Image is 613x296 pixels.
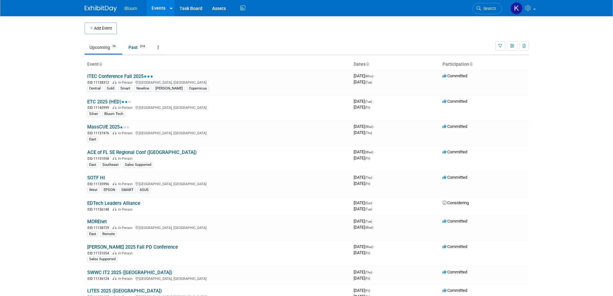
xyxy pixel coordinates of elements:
span: (Tue) [365,220,372,223]
img: In-Person Event [113,226,116,229]
span: In-Person [118,131,135,135]
span: (Fri) [365,106,370,109]
span: [DATE] [354,130,372,135]
th: Participation [440,59,529,70]
span: Committed [442,175,467,180]
img: Kellie Noller [510,2,523,14]
div: East [87,231,98,237]
span: In-Person [118,207,135,212]
img: In-Person Event [113,157,116,160]
button: Add Event [85,23,117,34]
span: (Thu) [365,271,372,274]
img: ExhibitDay [85,5,117,12]
a: Sort by Participation Type [469,62,472,67]
span: In-Person [118,277,135,281]
a: MassCUE 2025 [87,124,129,130]
a: EDTech Leaders Alliance [87,200,140,206]
span: Committed [442,244,467,249]
div: Sales Supported [87,256,117,262]
span: (Fri) [365,182,370,186]
span: Committed [442,73,467,78]
a: ITEC Conference Fall 2025 [87,73,153,79]
span: In-Person [118,182,135,186]
span: Committed [442,288,467,293]
a: Upcoming74 [85,41,122,53]
a: Sort by Start Date [366,62,369,67]
span: [DATE] [354,73,375,78]
span: [DATE] [354,270,374,274]
span: Search [481,6,496,11]
div: Central [87,86,103,91]
span: [DATE] [354,250,370,255]
div: [GEOGRAPHIC_DATA], [GEOGRAPHIC_DATA] [87,130,348,136]
span: EID: 11137476 [88,131,112,135]
span: EID: 11136124 [88,277,112,281]
div: ASUS [138,187,151,193]
span: (Wed) [365,125,373,129]
div: SMART [119,187,135,193]
span: [DATE] [354,206,372,211]
a: ETC 2025 (HED) [87,99,131,105]
span: [DATE] [354,244,375,249]
span: - [373,99,374,104]
span: In-Person [118,251,135,255]
span: [DATE] [354,124,375,129]
span: 314 [138,44,147,49]
span: In-Person [118,81,135,85]
div: [GEOGRAPHIC_DATA], [GEOGRAPHIC_DATA] [87,80,348,85]
span: (Thu) [365,131,372,135]
a: MOREnet [87,219,107,224]
span: [DATE] [354,225,373,230]
a: ACE of FL SE Regional Conf ([GEOGRAPHIC_DATA]) [87,149,197,155]
span: (Tue) [365,81,372,84]
span: In-Person [118,157,135,161]
div: Smart [118,86,132,91]
span: Bluum [125,6,137,11]
div: EPSON [102,187,117,193]
span: [DATE] [354,156,370,160]
a: SWWC IT2 2025 ([GEOGRAPHIC_DATA]) [87,270,172,275]
div: East [87,137,98,142]
span: EID: 11138312 [88,81,112,84]
span: - [373,200,374,205]
span: In-Person [118,226,135,230]
span: (Wed) [365,226,373,229]
span: - [371,288,372,293]
span: [DATE] [354,80,372,84]
span: Considering [442,200,469,205]
span: (Fri) [365,251,370,255]
span: [DATE] [354,276,370,281]
span: (Wed) [365,245,373,249]
span: - [373,219,374,224]
img: In-Person Event [113,277,116,280]
span: Committed [442,99,467,104]
a: LITES 2025 ([GEOGRAPHIC_DATA]) [87,288,162,294]
span: [DATE] [354,181,370,186]
span: - [373,270,374,274]
img: In-Person Event [113,131,116,134]
a: [PERSON_NAME] 2025 Fall PD Conference [87,244,178,250]
div: East [87,162,98,168]
span: [DATE] [354,105,370,110]
span: Committed [442,270,467,274]
span: [DATE] [354,175,374,180]
span: EID: 11151054 [88,252,112,255]
div: [GEOGRAPHIC_DATA], [GEOGRAPHIC_DATA] [87,105,348,110]
span: EID: 11140999 [88,106,112,110]
span: Committed [442,124,467,129]
span: [DATE] [354,149,375,154]
span: EID: 11136148 [88,208,112,211]
th: Dates [351,59,440,70]
span: - [374,244,375,249]
div: Bluum Tech [102,111,125,117]
span: [DATE] [354,200,374,205]
div: West [87,187,99,193]
span: (Mon) [365,74,373,78]
a: Past314 [124,41,152,53]
div: Newline [135,86,151,91]
span: In-Person [118,106,135,110]
div: [PERSON_NAME] [153,86,185,91]
div: Copernicus [187,86,209,91]
span: EID: 11135996 [88,182,112,186]
span: - [374,124,375,129]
